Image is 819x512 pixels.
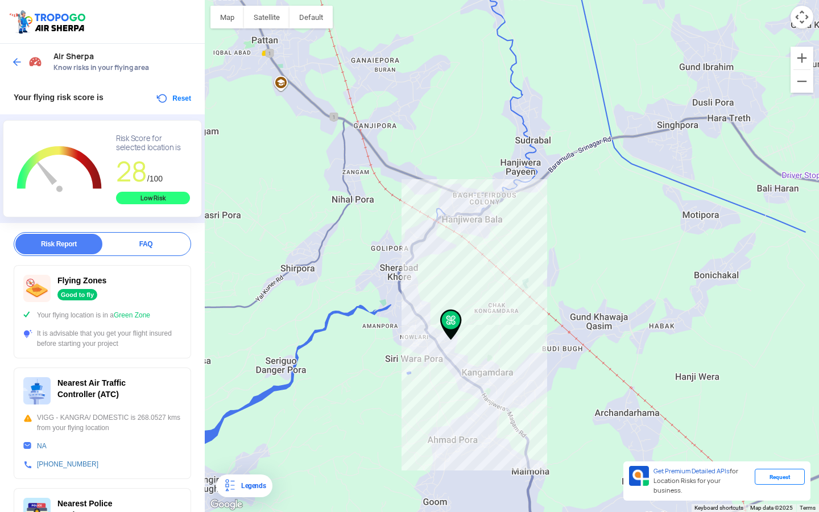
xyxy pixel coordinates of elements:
[208,497,245,512] img: Google
[11,56,23,68] img: ic_arrow_back_blue.svg
[791,6,813,28] button: Map camera controls
[210,6,244,28] button: Show street map
[237,479,266,493] div: Legends
[629,466,649,486] img: Premium APIs
[244,6,289,28] button: Show satellite imagery
[208,497,245,512] a: Open this area in Google Maps (opens a new window)
[14,93,104,102] span: Your flying risk score is
[12,134,107,205] g: Chart
[791,70,813,93] button: Zoom out
[800,505,816,511] a: Terms
[116,154,147,189] span: 28
[147,174,163,183] span: /100
[23,377,51,404] img: ic_atc.svg
[23,328,181,349] div: It is advisable that you get your flight insured before starting your project
[750,505,793,511] span: Map data ©2025
[755,469,805,485] div: Request
[9,9,89,35] img: ic_tgdronemaps.svg
[223,479,237,493] img: Legends
[116,192,190,204] div: Low Risk
[37,442,47,450] a: NA
[102,234,189,254] div: FAQ
[57,289,97,300] div: Good to fly
[649,466,755,496] div: for Location Risks for your business.
[57,378,126,399] span: Nearest Air Traffic Controller (ATC)
[53,63,193,72] span: Know risks in your flying area
[114,311,150,319] span: Green Zone
[23,275,51,302] img: ic_nofly.svg
[791,47,813,69] button: Zoom in
[653,467,730,475] span: Get Premium Detailed APIs
[23,412,181,433] div: VIGG - KANGRA/ DOMESTIC is 268.0527 kms from your flying location
[53,52,193,61] span: Air Sherpa
[155,92,191,105] button: Reset
[37,460,98,468] a: [PHONE_NUMBER]
[694,504,743,512] button: Keyboard shortcuts
[15,234,102,254] div: Risk Report
[116,134,190,152] div: Risk Score for selected location is
[23,310,181,320] div: Your flying location is in a
[57,276,106,285] span: Flying Zones
[28,55,42,68] img: Risk Scores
